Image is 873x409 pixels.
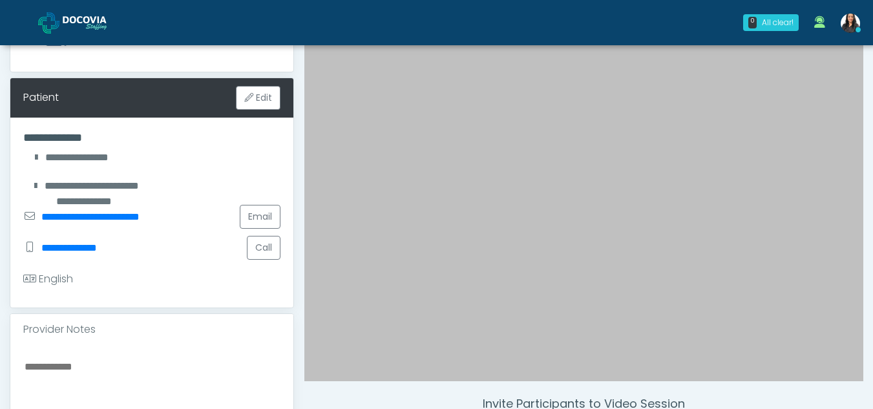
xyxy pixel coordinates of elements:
a: 0 All clear! [735,9,806,36]
img: Docovia [63,16,127,29]
div: English [23,271,73,287]
button: Open LiveChat chat widget [10,5,49,44]
button: Call [247,236,280,260]
button: Edit [236,86,280,110]
div: All clear! [762,17,794,28]
img: Viral Patel [841,14,860,33]
div: Patient [23,90,59,105]
a: Email [240,205,280,229]
div: 0 [748,17,757,28]
div: Provider Notes [10,314,293,345]
img: Docovia [38,12,59,34]
a: Docovia [38,1,127,43]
